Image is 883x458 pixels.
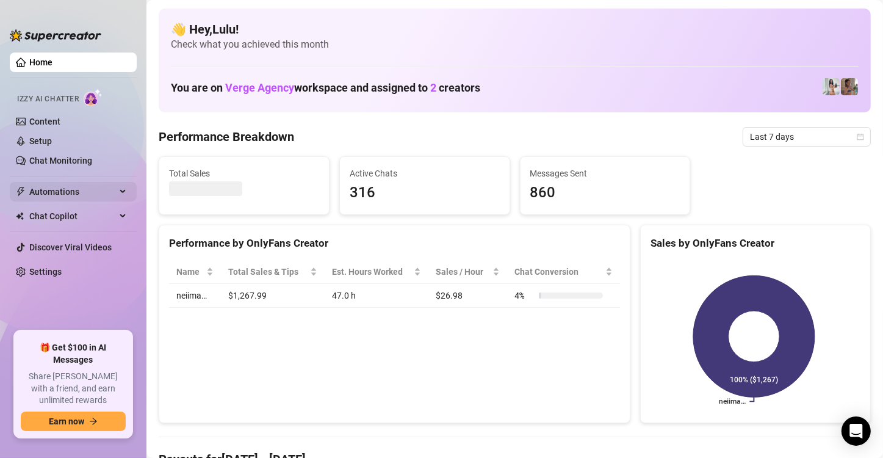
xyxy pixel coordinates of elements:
h4: Performance Breakdown [159,128,294,145]
button: Earn nowarrow-right [21,412,126,431]
span: Total Sales & Tips [228,265,307,278]
a: Setup [29,136,52,146]
img: AI Chatter [84,89,103,106]
span: Earn now [49,416,84,426]
span: 🎁 Get $100 in AI Messages [21,342,126,366]
span: Izzy AI Chatter [17,93,79,105]
span: Messages Sent [530,167,680,180]
span: arrow-right [89,417,98,426]
a: Content [29,117,60,126]
span: thunderbolt [16,187,26,197]
th: Total Sales & Tips [221,260,324,284]
div: Performance by OnlyFans Creator [169,235,620,252]
span: Verge Agency [225,81,294,94]
span: Name [176,265,204,278]
span: 316 [350,181,500,205]
div: Sales by OnlyFans Creator [651,235,860,252]
th: Sales / Hour [428,260,507,284]
td: neiima… [169,284,221,308]
span: 860 [530,181,680,205]
th: Chat Conversion [507,260,620,284]
img: Chat Copilot [16,212,24,220]
td: $1,267.99 [221,284,324,308]
h1: You are on workspace and assigned to creators [171,81,480,95]
a: Discover Viral Videos [29,242,112,252]
td: 47.0 h [325,284,428,308]
span: calendar [857,133,864,140]
span: Active Chats [350,167,500,180]
img: neiima [841,78,858,95]
a: Settings [29,267,62,277]
div: Est. Hours Worked [332,265,411,278]
span: Chat Conversion [514,265,603,278]
th: Name [169,260,221,284]
span: Sales / Hour [436,265,490,278]
span: 4 % [514,289,534,302]
span: Check what you achieved this month [171,38,859,51]
span: Automations [29,182,116,202]
img: neiima [823,78,840,95]
a: Chat Monitoring [29,156,92,165]
div: Open Intercom Messenger [842,416,871,446]
span: Total Sales [169,167,319,180]
img: logo-BBDzfeDw.svg [10,29,101,42]
td: $26.98 [428,284,507,308]
a: Home [29,57,52,67]
span: Last 7 days [750,128,863,146]
h4: 👋 Hey, Lulu ! [171,21,859,38]
text: neiima… [719,398,746,406]
span: 2 [430,81,436,94]
span: Share [PERSON_NAME] with a friend, and earn unlimited rewards [21,371,126,407]
span: Chat Copilot [29,206,116,226]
